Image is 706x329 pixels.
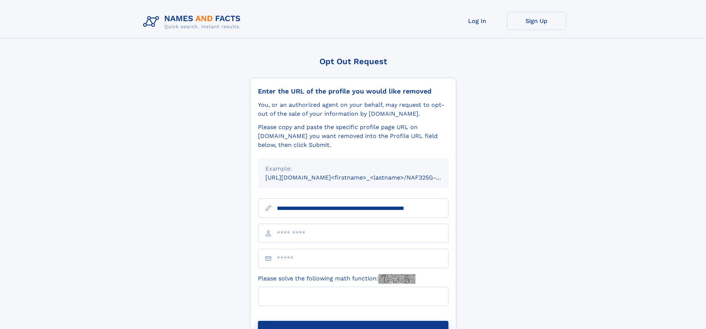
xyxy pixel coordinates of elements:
a: Sign Up [507,12,566,30]
div: Opt Out Request [250,57,456,66]
a: Log In [448,12,507,30]
div: Enter the URL of the profile you would like removed [258,87,448,95]
small: [URL][DOMAIN_NAME]<firstname>_<lastname>/NAF325G-xxxxxxxx [265,174,463,181]
div: Please copy and paste the specific profile page URL on [DOMAIN_NAME] you want removed into the Pr... [258,123,448,149]
div: You, or an authorized agent on your behalf, may request to opt-out of the sale of your informatio... [258,101,448,118]
div: Example: [265,164,441,173]
label: Please solve the following math function: [258,274,415,284]
img: Logo Names and Facts [140,12,247,32]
